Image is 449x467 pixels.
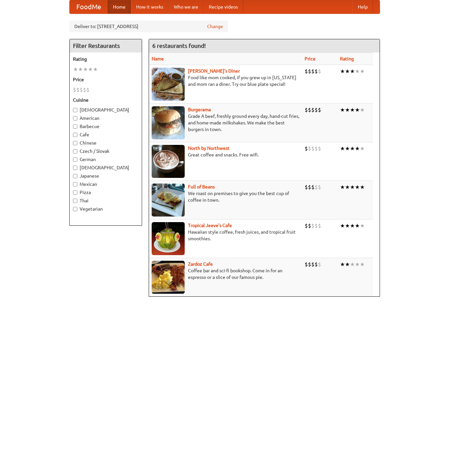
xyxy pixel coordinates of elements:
[355,106,360,114] li: ★
[345,222,350,229] li: ★
[152,56,164,61] a: Name
[305,106,308,114] li: $
[345,183,350,191] li: ★
[360,68,365,75] li: ★
[152,145,185,178] img: north.jpg
[73,76,138,83] h5: Price
[315,145,318,152] li: $
[345,106,350,114] li: ★
[73,197,138,204] label: Thai
[308,145,311,152] li: $
[73,149,77,153] input: Czech / Slovak
[70,39,142,52] h4: Filter Restaurants
[73,107,138,113] label: [DEMOGRAPHIC_DATA]
[73,66,78,73] li: ★
[340,183,345,191] li: ★
[350,183,355,191] li: ★
[73,148,138,154] label: Czech / Slovak
[350,145,355,152] li: ★
[305,68,308,75] li: $
[340,145,345,152] li: ★
[340,222,345,229] li: ★
[318,145,321,152] li: $
[73,207,77,211] input: Vegetarian
[305,145,308,152] li: $
[73,115,138,121] label: American
[152,68,185,101] img: sallys.jpg
[355,261,360,268] li: ★
[311,222,315,229] li: $
[152,106,185,139] img: burgerama.jpg
[188,261,213,267] a: Zardoz Cafe
[73,157,77,162] input: German
[340,68,345,75] li: ★
[318,183,321,191] li: $
[188,223,232,228] a: Tropical Jeeve's Cafe
[73,56,138,62] h5: Rating
[305,56,316,61] a: Price
[360,145,365,152] li: ★
[360,261,365,268] li: ★
[311,68,315,75] li: $
[355,222,360,229] li: ★
[350,68,355,75] li: ★
[350,222,355,229] li: ★
[340,106,345,114] li: ★
[311,261,315,268] li: $
[152,190,299,203] p: We roast on premises to give you the best cup of coffee in town.
[315,261,318,268] li: $
[311,106,315,114] li: $
[73,182,77,186] input: Mexican
[340,56,354,61] a: Rating
[73,189,138,196] label: Pizza
[93,66,98,73] li: ★
[88,66,93,73] li: ★
[80,86,83,93] li: $
[152,222,185,255] img: jeeves.jpg
[308,261,311,268] li: $
[73,164,138,171] label: [DEMOGRAPHIC_DATA]
[73,116,77,120] input: American
[353,0,373,14] a: Help
[152,229,299,242] p: Hawaiian style coffee, fresh juices, and tropical fruit smoothies.
[152,261,185,294] img: zardoz.jpg
[168,0,204,14] a: Who we are
[355,68,360,75] li: ★
[188,107,211,112] a: Burgerama
[315,222,318,229] li: $
[188,184,215,189] b: Full of Beans
[78,66,83,73] li: ★
[315,106,318,114] li: $
[73,156,138,163] label: German
[305,222,308,229] li: $
[73,181,138,187] label: Mexican
[340,261,345,268] li: ★
[69,20,228,32] div: Deliver to: [STREET_ADDRESS]
[73,174,77,178] input: Japanese
[318,106,321,114] li: $
[308,222,311,229] li: $
[86,86,90,93] li: $
[152,183,185,217] img: beans.jpg
[308,183,311,191] li: $
[188,68,240,74] b: [PERSON_NAME]'s Diner
[73,124,77,129] input: Barbecue
[355,183,360,191] li: ★
[108,0,131,14] a: Home
[73,190,77,195] input: Pizza
[311,145,315,152] li: $
[73,108,77,112] input: [DEMOGRAPHIC_DATA]
[308,68,311,75] li: $
[345,68,350,75] li: ★
[360,222,365,229] li: ★
[305,183,308,191] li: $
[73,206,138,212] label: Vegetarian
[315,183,318,191] li: $
[355,145,360,152] li: ★
[350,106,355,114] li: ★
[152,113,299,133] p: Grade A beef, freshly ground every day, hand-cut fries, and home-made milkshakes. We make the bes...
[152,74,299,87] p: Food like mom cooked, if you grew up in [US_STATE] and mom ran a diner. Try our blue plate special!
[308,106,311,114] li: $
